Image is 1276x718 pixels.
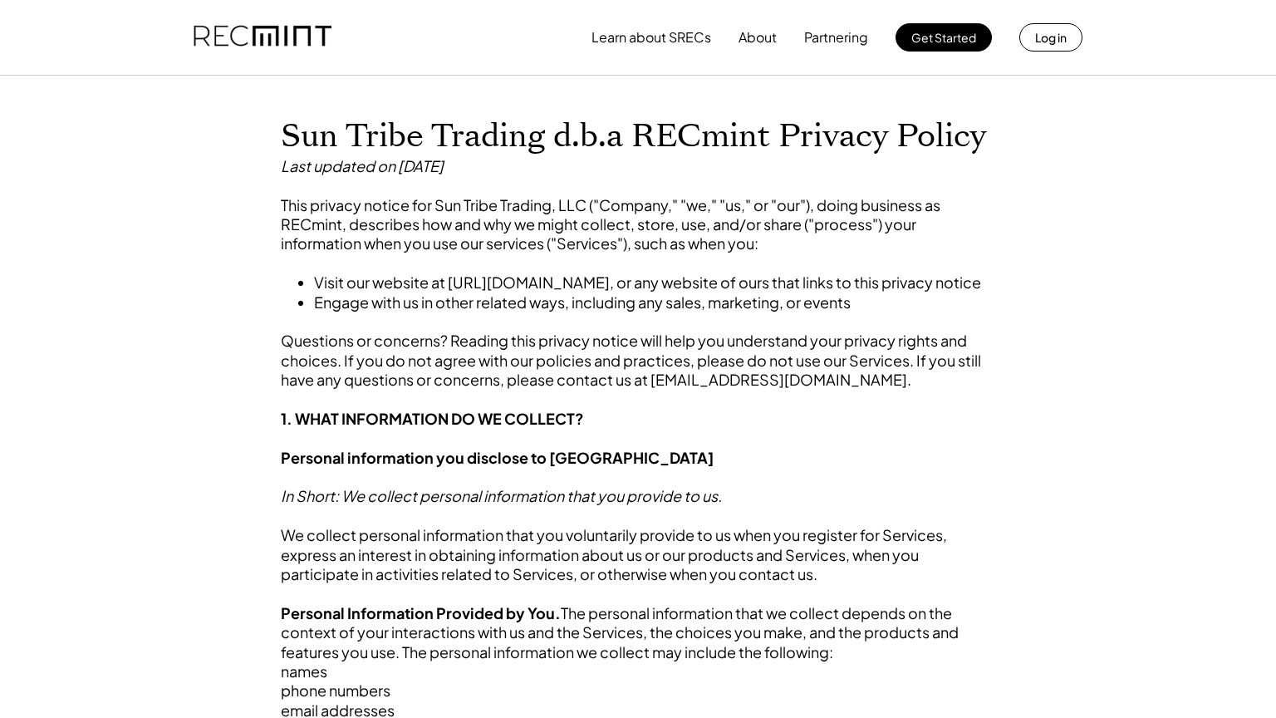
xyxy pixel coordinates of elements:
[281,448,714,467] strong: Personal information you disclose to [GEOGRAPHIC_DATA]
[896,23,992,52] button: Get Started
[281,603,561,622] strong: Personal Information Provided by You.
[281,486,722,505] em: In Short: We collect personal information that you provide to us.
[314,293,995,312] li: Engage with us in other related ways, including any sales, marketing, or events
[1019,23,1082,52] button: Log in
[281,117,995,156] h1: Sun Tribe Trading d.b.a RECmint Privacy Policy
[804,21,868,54] button: Partnering
[314,273,995,292] li: Visit our website at [URL][DOMAIN_NAME], or any website of ours that links to this privacy notice
[739,21,777,54] button: About
[194,9,331,66] img: recmint-logotype%403x.png
[591,21,711,54] button: Learn about SRECs
[281,409,584,428] strong: 1. WHAT INFORMATION DO WE COLLECT?
[281,156,444,175] em: Last updated on [DATE]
